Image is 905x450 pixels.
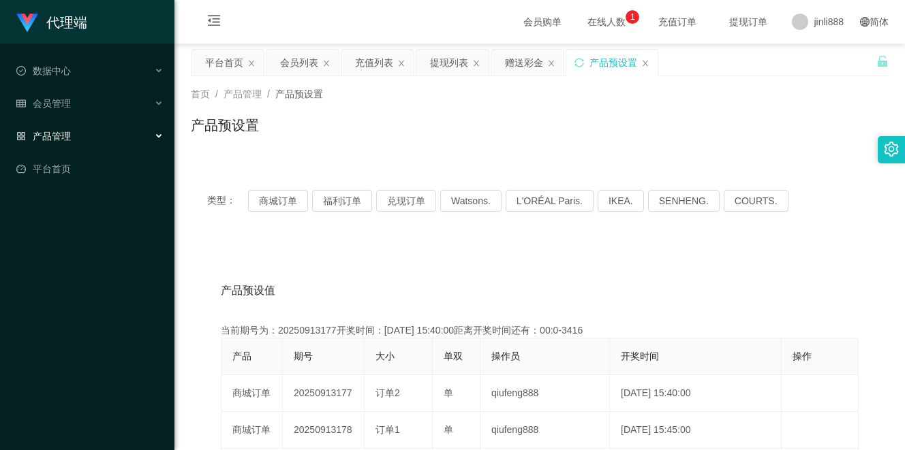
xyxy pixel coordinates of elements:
[375,424,400,435] span: 订单1
[610,412,782,449] td: [DATE] 15:45:00
[221,323,859,338] div: 当前期号为：20250913177开奖时间：[DATE] 15:40:00距离开奖时间还有：00:0-3416
[322,59,331,67] i: 图标: close
[574,58,584,67] i: 图标: sync
[16,98,71,109] span: 会员管理
[430,50,468,76] div: 提现列表
[16,155,164,182] a: 图标: dashboard平台首页
[207,190,248,212] span: 类型：
[16,14,38,33] img: logo.9652507e.png
[16,131,71,142] span: 产品管理
[191,115,259,135] h1: 产品预设置
[267,89,270,99] span: /
[375,387,400,398] span: 订单2
[375,351,395,361] span: 大小
[444,351,463,361] span: 单双
[724,190,788,212] button: COURTS.
[598,190,644,212] button: IKEA.
[191,1,237,44] i: 图标: menu-fold
[648,190,720,212] button: SENHENG.
[312,190,372,212] button: 福利订单
[860,17,870,27] i: 图标: global
[621,351,659,361] span: 开奖时间
[191,89,210,99] span: 首页
[215,89,218,99] span: /
[46,1,87,44] h1: 代理端
[280,50,318,76] div: 会员列表
[16,66,26,76] i: 图标: check-circle-o
[16,65,71,76] span: 数据中心
[221,375,283,412] td: 商城订单
[221,412,283,449] td: 商城订单
[480,375,610,412] td: qiufeng888
[641,59,649,67] i: 图标: close
[294,351,313,361] span: 期号
[547,59,555,67] i: 图标: close
[275,89,323,99] span: 产品预设置
[444,424,453,435] span: 单
[722,17,774,27] span: 提现订单
[440,190,502,212] button: Watsons.
[444,387,453,398] span: 单
[472,59,480,67] i: 图标: close
[651,17,703,27] span: 充值订单
[376,190,436,212] button: 兑现订单
[16,131,26,141] i: 图标: appstore-o
[224,89,262,99] span: 产品管理
[283,412,365,449] td: 20250913178
[247,59,256,67] i: 图标: close
[248,190,308,212] button: 商城订单
[16,16,87,27] a: 代理端
[884,142,899,157] i: 图标: setting
[221,283,275,299] span: 产品预设值
[505,50,543,76] div: 赠送彩金
[491,351,520,361] span: 操作员
[506,190,594,212] button: L'ORÉAL Paris.
[16,99,26,108] i: 图标: table
[630,10,635,24] p: 1
[397,59,405,67] i: 图标: close
[876,55,889,67] i: 图标: unlock
[205,50,243,76] div: 平台首页
[589,50,637,76] div: 产品预设置
[232,351,251,361] span: 产品
[581,17,632,27] span: 在线人数
[283,375,365,412] td: 20250913177
[793,351,812,361] span: 操作
[355,50,393,76] div: 充值列表
[626,10,639,24] sup: 1
[610,375,782,412] td: [DATE] 15:40:00
[480,412,610,449] td: qiufeng888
